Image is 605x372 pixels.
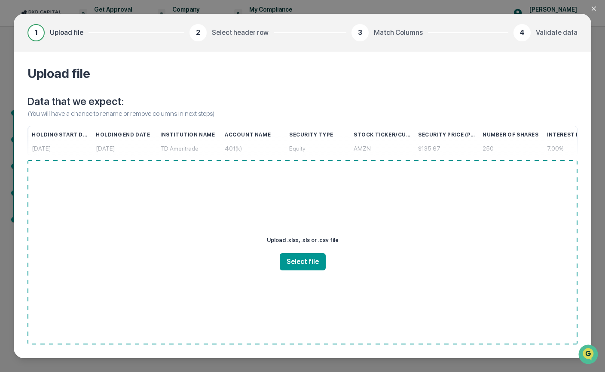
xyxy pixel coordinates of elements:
[32,141,89,156] div: [DATE]
[17,124,54,133] span: Data Lookup
[160,141,218,156] div: TD Ameritrade
[289,126,347,143] div: Security Type
[212,28,269,38] span: Select header row
[96,126,153,143] div: Holding End Date
[34,28,38,38] span: 1
[354,141,411,156] div: AMZN
[5,121,58,136] a: 🔎Data Lookup
[9,125,15,132] div: 🔎
[289,141,347,156] div: Equity
[267,234,339,246] p: Upload .xlsx, .xls or .csv file
[483,141,540,156] div: 250
[354,126,411,143] div: Stock Ticker/CUSIP
[547,126,605,143] div: Interest Rate (If Applicable)
[225,141,282,156] div: 401(k)
[577,344,601,367] iframe: Open customer support
[27,108,577,119] p: (You will have a chance to rename or remove columns in next steps)
[418,126,476,143] div: Security Price (Per Share)
[9,18,156,31] p: How can we help?
[27,65,577,81] h2: Upload file
[61,145,104,152] a: Powered byPylon
[27,95,577,108] p: Data that we expect:
[374,28,423,38] span: Match Columns
[9,65,24,81] img: 1746055101610-c473b297-6a78-478c-a979-82029cc54cd1
[536,28,577,38] span: Validate data
[146,68,156,78] button: Start new chat
[29,74,109,81] div: We're available if you need us!
[358,28,362,38] span: 3
[17,108,55,117] span: Preclearance
[96,141,153,156] div: [DATE]
[62,109,69,116] div: 🗄️
[50,28,83,38] span: Upload file
[547,141,605,156] div: 7.00%
[59,105,110,120] a: 🗄️Attestations
[160,126,218,143] div: Institution Name
[225,126,282,143] div: Account Name
[483,126,540,143] div: Number of Shares
[86,146,104,152] span: Pylon
[5,105,59,120] a: 🖐️Preclearance
[280,253,326,270] button: Select file
[196,28,200,38] span: 2
[418,141,476,156] div: $135.67
[520,28,524,38] span: 4
[71,108,107,117] span: Attestations
[9,109,15,116] div: 🖐️
[32,126,89,143] div: Holding Start Date
[29,65,141,74] div: Start new chat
